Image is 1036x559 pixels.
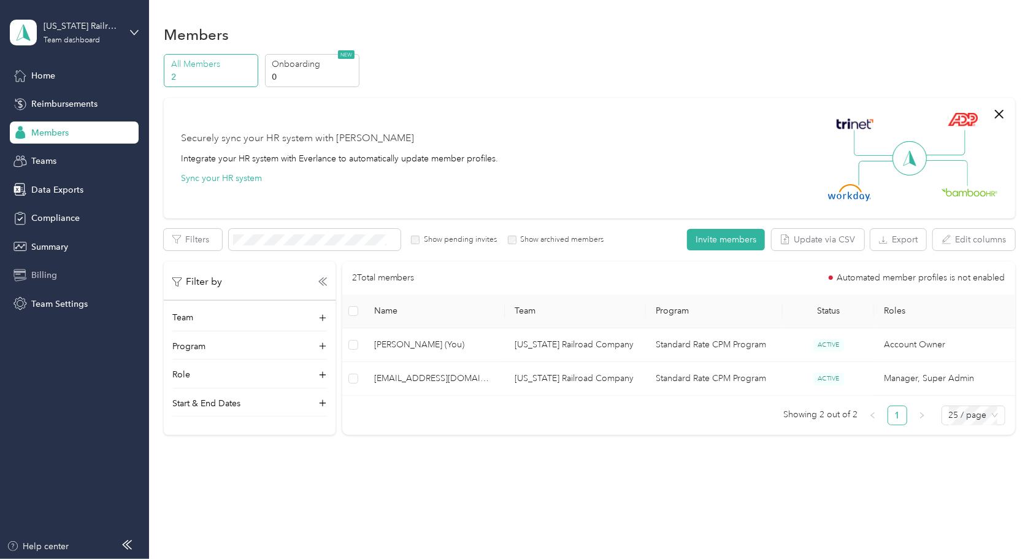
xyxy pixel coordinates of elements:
[364,295,505,328] th: Name
[352,271,415,285] p: 2 Total members
[364,328,505,362] td: Ilan Wajsman (You)
[172,274,222,290] p: Filter by
[171,71,255,83] p: 2
[31,69,55,82] span: Home
[646,362,783,396] td: Standard Rate CPM Program
[828,184,871,201] img: Workday
[505,362,645,396] td: North Carolina Railroad Company
[888,406,907,425] li: 1
[783,295,874,328] th: Status
[888,406,907,425] a: 1
[813,372,844,385] span: ACTIVE
[949,406,998,425] span: 25 / page
[181,172,262,185] button: Sync your HR system
[505,295,645,328] th: Team
[44,20,120,33] div: [US_STATE] Railroad Company
[374,338,495,352] span: [PERSON_NAME] (You)
[854,130,897,156] img: Line Left Up
[874,362,1015,396] td: Manager, Super Admin
[31,98,98,110] span: Reimbursements
[863,406,883,425] button: left
[374,306,495,316] span: Name
[272,58,355,71] p: Onboarding
[31,155,56,168] span: Teams
[31,183,83,196] span: Data Exports
[172,397,240,410] p: Start & End Dates
[834,115,877,133] img: Trinet
[918,412,926,419] span: right
[687,229,765,250] button: Invite members
[646,328,783,362] td: Standard Rate CPM Program
[164,229,222,250] button: Filters
[942,406,1005,425] div: Page Size
[772,229,864,250] button: Update via CSV
[874,328,1015,362] td: Account Owner
[31,298,88,310] span: Team Settings
[874,295,1015,328] th: Roles
[364,362,505,396] td: amysandidge@ncrr.com
[505,328,645,362] td: North Carolina Railroad Company
[942,188,998,196] img: BambooHR
[870,229,926,250] button: Export
[31,241,68,253] span: Summary
[912,406,932,425] li: Next Page
[863,406,883,425] li: Previous Page
[420,234,497,245] label: Show pending invites
[172,311,193,324] p: Team
[272,71,355,83] p: 0
[948,112,978,126] img: ADP
[181,152,498,165] div: Integrate your HR system with Everlance to automatically update member profiles.
[374,372,495,385] span: [EMAIL_ADDRESS][DOMAIN_NAME]
[44,37,100,44] div: Team dashboard
[813,339,844,352] span: ACTIVE
[869,412,877,419] span: left
[31,212,80,225] span: Compliance
[784,406,858,424] span: Showing 2 out of 2
[31,269,57,282] span: Billing
[181,131,414,146] div: Securely sync your HR system with [PERSON_NAME]
[923,130,965,156] img: Line Right Up
[7,540,69,553] button: Help center
[172,340,205,353] p: Program
[837,274,1005,282] span: Automated member profiles is not enabled
[925,160,968,187] img: Line Right Down
[338,50,355,59] span: NEW
[164,28,229,41] h1: Members
[912,406,932,425] button: right
[31,126,69,139] span: Members
[967,490,1036,559] iframe: Everlance-gr Chat Button Frame
[858,160,901,185] img: Line Left Down
[646,295,783,328] th: Program
[172,368,190,381] p: Role
[516,234,604,245] label: Show archived members
[933,229,1015,250] button: Edit columns
[171,58,255,71] p: All Members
